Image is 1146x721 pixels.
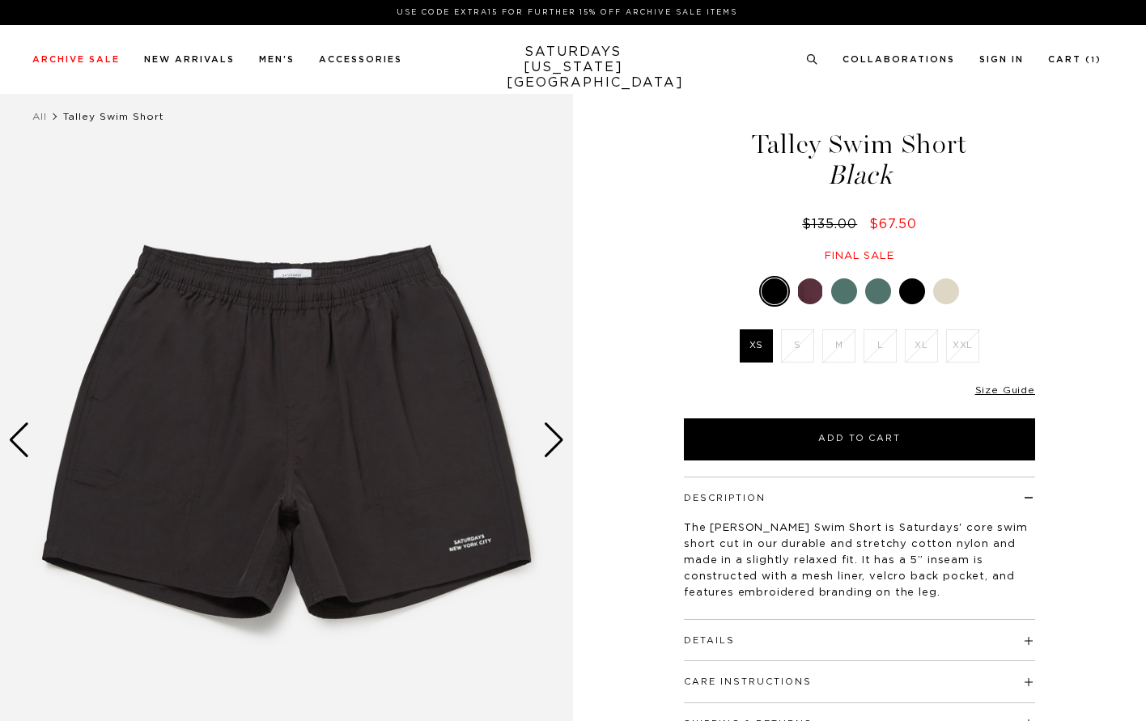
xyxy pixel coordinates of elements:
[8,422,30,458] div: Previous slide
[543,422,565,458] div: Next slide
[979,55,1024,64] a: Sign In
[684,677,812,686] button: Care Instructions
[684,636,735,645] button: Details
[843,55,955,64] a: Collaborations
[259,55,295,64] a: Men's
[684,418,1035,460] button: Add to Cart
[507,45,640,91] a: SATURDAYS[US_STATE][GEOGRAPHIC_DATA]
[1091,57,1096,64] small: 1
[684,494,766,503] button: Description
[39,6,1095,19] p: Use Code EXTRA15 for Further 15% Off Archive Sale Items
[32,55,120,64] a: Archive Sale
[144,55,235,64] a: New Arrivals
[975,385,1035,395] a: Size Guide
[869,218,917,231] span: $67.50
[681,131,1038,189] h1: Talley Swim Short
[681,162,1038,189] span: Black
[681,249,1038,263] div: Final sale
[319,55,402,64] a: Accessories
[684,520,1035,601] p: The [PERSON_NAME] Swim Short is Saturdays' core swim short cut in our durable and stretchy cotton...
[740,329,773,363] label: XS
[32,112,47,121] a: All
[63,112,164,121] span: Talley Swim Short
[1048,55,1101,64] a: Cart (1)
[802,218,864,231] del: $135.00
